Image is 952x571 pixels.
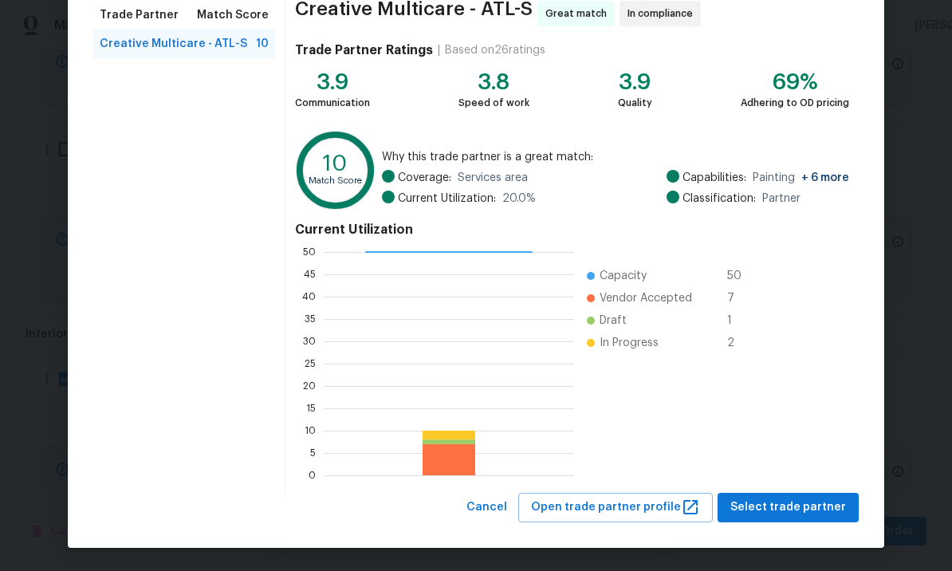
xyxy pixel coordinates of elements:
span: Select trade partner [730,498,846,518]
h4: Current Utilization [295,222,849,238]
span: Current Utilization: [398,191,496,207]
button: Select trade partner [718,493,859,522]
span: 10 [256,36,269,52]
div: 69% [741,74,849,90]
text: 30 [303,337,316,346]
text: 15 [306,404,316,413]
text: 20 [303,381,316,391]
span: 50 [727,268,753,284]
text: 50 [303,247,316,257]
span: Vendor Accepted [600,290,692,306]
span: 1 [727,313,753,329]
span: Capacity [600,268,647,284]
div: Adhering to OD pricing [741,95,849,111]
text: 10 [305,426,316,435]
text: 25 [305,359,316,368]
span: Match Score [197,7,269,23]
span: Great match [545,6,613,22]
h4: Trade Partner Ratings [295,42,433,58]
div: Quality [618,95,652,111]
span: Services area [458,170,528,186]
span: Painting [753,170,849,186]
span: Creative Multicare - ATL-S [100,36,247,52]
div: | [433,42,445,58]
span: + 6 more [801,172,849,183]
div: Communication [295,95,370,111]
span: In Progress [600,335,659,351]
span: 2 [727,335,753,351]
div: Speed of work [458,95,529,111]
span: 20.0 % [502,191,536,207]
span: Why this trade partner is a great match: [382,149,849,165]
span: Trade Partner [100,7,179,23]
span: Coverage: [398,170,451,186]
span: 7 [727,290,753,306]
button: Cancel [460,493,513,522]
span: Classification: [683,191,756,207]
text: 10 [323,152,348,175]
div: 3.9 [295,74,370,90]
button: Open trade partner profile [518,493,713,522]
text: 5 [310,448,316,458]
span: Creative Multicare - ATL-S [295,1,533,26]
div: Based on 26 ratings [445,42,545,58]
span: Partner [762,191,801,207]
span: Cancel [466,498,507,518]
text: 0 [309,471,316,480]
span: Capabilities: [683,170,746,186]
text: 45 [304,270,316,279]
text: 40 [302,292,316,301]
text: Match Score [309,176,362,185]
div: 3.8 [458,74,529,90]
div: 3.9 [618,74,652,90]
text: 35 [305,314,316,324]
span: In compliance [627,6,699,22]
span: Draft [600,313,627,329]
span: Open trade partner profile [531,498,700,518]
